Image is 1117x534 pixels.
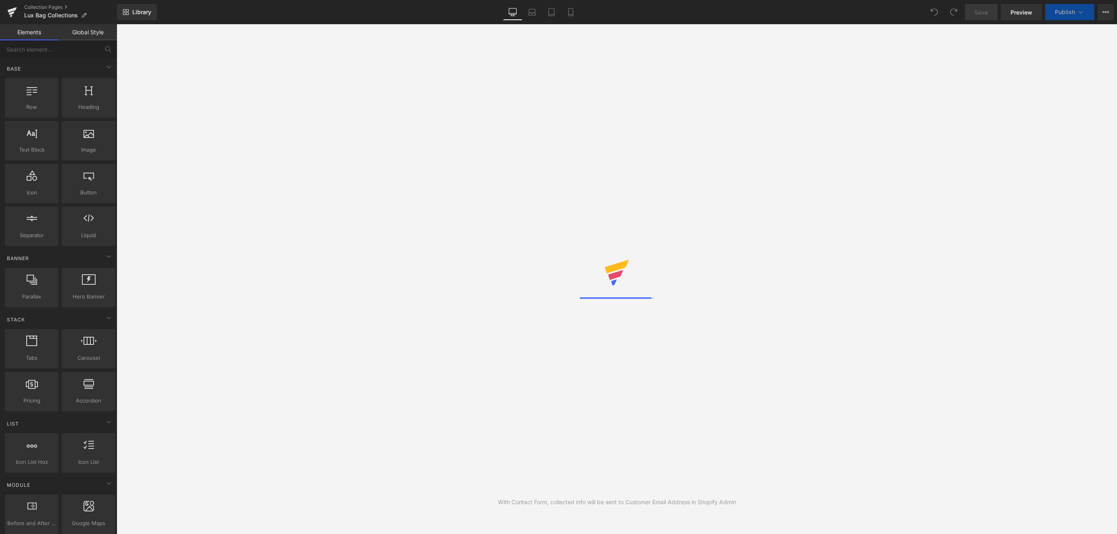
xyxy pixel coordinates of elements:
[7,292,56,301] span: Parallax
[7,519,56,528] span: Before and After Images
[132,8,151,16] span: Library
[7,231,56,240] span: Separator
[7,146,56,154] span: Text Block
[6,65,22,73] span: Base
[503,4,522,20] a: Desktop
[64,396,113,405] span: Accordion
[7,458,56,466] span: Icon List Hoz
[58,24,117,40] a: Global Style
[24,12,78,19] span: Lux Bag Collections
[64,188,113,197] span: Button
[6,316,26,323] span: Stack
[64,146,113,154] span: Image
[64,103,113,111] span: Heading
[498,498,736,507] div: With Contact Form, collected info will be sent to Customer Email Address in Shopify Admin
[1055,9,1075,15] span: Publish
[64,458,113,466] span: Icon List
[6,420,20,428] span: List
[522,4,542,20] a: Laptop
[542,4,561,20] a: Tablet
[64,231,113,240] span: Liquid
[6,481,31,489] span: Module
[946,4,962,20] button: Redo
[6,254,30,262] span: Banner
[24,4,117,10] a: Collection Pages
[1098,4,1114,20] button: More
[7,188,56,197] span: Icon
[561,4,580,20] a: Mobile
[7,396,56,405] span: Pricing
[975,8,988,17] span: Save
[64,354,113,362] span: Carousel
[64,292,113,301] span: Hero Banner
[64,519,113,528] span: Google Maps
[926,4,942,20] button: Undo
[1001,4,1042,20] a: Preview
[7,103,56,111] span: Row
[7,354,56,362] span: Tabs
[1045,4,1094,20] button: Publish
[1011,8,1032,17] span: Preview
[117,4,157,20] a: New Library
